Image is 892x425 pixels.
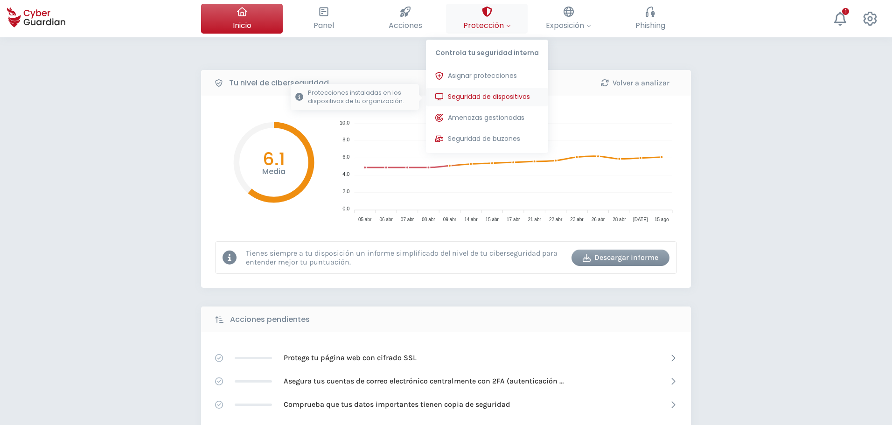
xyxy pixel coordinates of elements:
span: Acciones [389,20,422,31]
div: Descargar informe [578,252,662,263]
tspan: 22 abr [549,217,563,222]
tspan: 06 abr [379,217,393,222]
button: Volver a analizar [586,75,684,91]
tspan: 6.0 [342,154,349,160]
p: Protege tu página web con cifrado SSL [284,353,417,363]
tspan: 05 abr [358,217,372,222]
tspan: 17 abr [507,217,520,222]
button: Amenazas gestionadas [426,109,548,127]
span: Seguridad de buzones [448,134,520,144]
tspan: 14 abr [464,217,478,222]
tspan: 28 abr [613,217,626,222]
span: Phishing [635,20,665,31]
tspan: 15 ago [655,217,669,222]
button: Seguridad de dispositivosProtecciones instaladas en los dispositivos de tu organización. [426,88,548,106]
tspan: 09 abr [443,217,457,222]
tspan: 0.0 [342,206,349,211]
tspan: 21 abr [528,217,541,222]
tspan: 08 abr [422,217,435,222]
p: Comprueba que tus datos importantes tienen copia de seguridad [284,399,510,410]
tspan: 07 abr [401,217,414,222]
button: Asignar protecciones [426,67,548,85]
button: ProtecciónControla tu seguridad internaAsignar proteccionesSeguridad de dispositivosProtecciones ... [446,4,528,34]
span: Inicio [233,20,251,31]
button: Seguridad de buzones [426,130,548,148]
span: Panel [314,20,334,31]
tspan: 15 abr [486,217,499,222]
tspan: 4.0 [342,171,349,177]
tspan: 10.0 [340,120,349,125]
button: Exposición [528,4,609,34]
span: Seguridad de dispositivos [448,92,530,102]
p: Controla tu seguridad interna [426,40,548,62]
button: Panel [283,4,364,34]
tspan: 8.0 [342,137,349,142]
span: Asignar protecciones [448,71,517,81]
b: Tu nivel de ciberseguridad [229,77,329,89]
p: Tienes siempre a tu disposición un informe simplificado del nivel de tu ciberseguridad para enten... [246,249,564,266]
p: Asegura tus cuentas de correo electrónico centralmente con 2FA (autenticación [PERSON_NAME] factor) [284,376,564,386]
tspan: [DATE] [633,217,648,222]
button: Inicio [201,4,283,34]
tspan: 23 abr [570,217,584,222]
button: Phishing [609,4,691,34]
p: Protecciones instaladas en los dispositivos de tu organización. [308,89,414,105]
b: Acciones pendientes [230,314,310,325]
span: Exposición [546,20,591,31]
div: 1 [842,8,849,15]
span: Protección [463,20,511,31]
button: Acciones [364,4,446,34]
span: Amenazas gestionadas [448,113,524,123]
button: Descargar informe [571,250,669,266]
tspan: 2.0 [342,188,349,194]
div: Volver a analizar [593,77,677,89]
tspan: 26 abr [592,217,605,222]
